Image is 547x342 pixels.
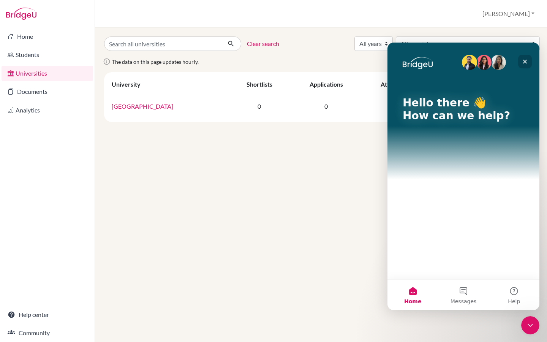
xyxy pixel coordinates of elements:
iframe: Intercom live chat [521,316,539,334]
div: Applications [310,81,343,88]
th: University [107,75,229,93]
a: Help center [2,307,93,322]
td: 0 [229,93,289,119]
a: Students [2,47,93,62]
a: Documents [2,84,93,99]
div: Shortlists [247,81,272,88]
img: Bridge-U [6,8,36,20]
span: The data on this page updates hourly. [112,59,199,65]
a: Analytics [2,103,93,118]
input: Search all universities [104,36,221,51]
td: 0 [289,93,363,119]
button: [PERSON_NAME] [479,6,538,21]
a: Home [2,29,93,44]
a: Clear search [247,39,279,48]
a: Universities [2,66,93,81]
a: Community [2,325,93,340]
td: 0 [363,93,425,119]
a: [GEOGRAPHIC_DATA] [112,103,173,110]
iframe: Intercom live chat [387,43,539,310]
div: Attending [381,81,408,88]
